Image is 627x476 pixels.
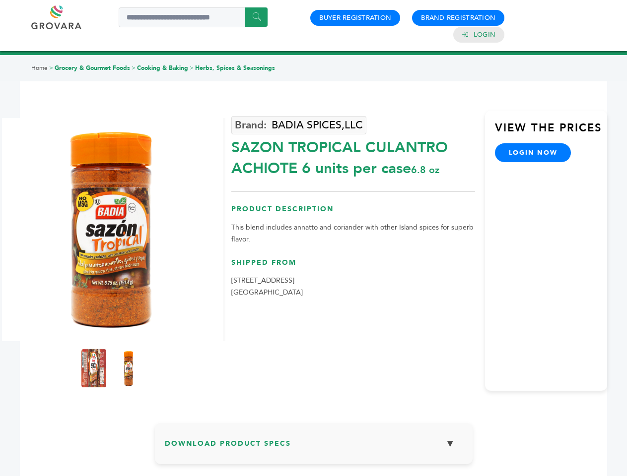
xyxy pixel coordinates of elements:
[231,275,475,298] p: [STREET_ADDRESS] [GEOGRAPHIC_DATA]
[495,120,607,143] h3: View the Prices
[55,64,130,72] a: Grocery & Gourmet Foods
[231,222,475,245] p: This blend includes annatto and coriander with other Island spices for superb flavor.
[495,143,571,162] a: login now
[231,258,475,275] h3: Shipped From
[231,204,475,222] h3: Product Description
[231,132,475,179] div: SAZON TROPICAL CULANTRO ACHIOTE 6 units per case
[438,433,463,454] button: ▼
[81,349,106,388] img: SAZON TROPICAL ® /CULANTRO ACHIOTE 6 units per case 6.8 oz Product Label
[411,163,439,177] span: 6.8 oz
[49,64,53,72] span: >
[132,64,136,72] span: >
[421,13,495,22] a: Brand Registration
[116,349,141,388] img: SAZON TROPICAL ® /CULANTRO ACHIOTE 6 units per case 6.8 oz
[474,30,495,39] a: Login
[137,64,188,72] a: Cooking & Baking
[319,13,391,22] a: Buyer Registration
[31,64,48,72] a: Home
[119,7,268,27] input: Search a product or brand...
[165,433,463,462] h3: Download Product Specs
[231,116,366,134] a: BADIA SPICES,LLC
[190,64,194,72] span: >
[195,64,275,72] a: Herbs, Spices & Seasonings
